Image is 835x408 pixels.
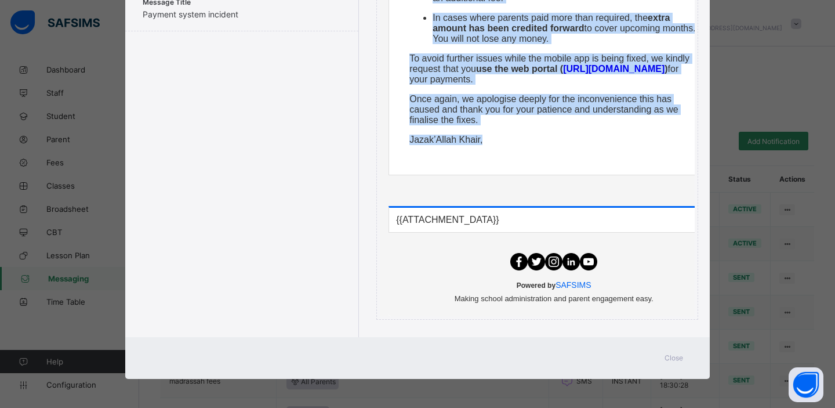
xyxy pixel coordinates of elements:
[563,64,665,74] a: [URL][DOMAIN_NAME]
[580,253,597,270] img: youtube_alt.png
[395,214,500,226] table: {{ATTACHMENT_DATA}}
[665,353,683,362] span: Close
[789,367,823,402] button: Open asap
[528,253,545,270] img: twitter_alt.png
[510,253,528,270] img: facebook_alt.png
[389,196,719,206] div: Attachments
[517,281,556,290] b: Powered by
[556,280,591,290] a: SAFSIMS
[433,13,698,44] p: In cases where parents paid more than required, the to cover upcoming months. You will not lose a...
[143,9,238,19] span: Payment system incident
[433,13,670,33] strong: extra amount has been credited forward
[545,253,562,270] img: instagram_alt.png
[409,135,698,145] p: Jazak’Allah Khair,
[409,294,699,303] p: Making school administration and parent engagement easy.
[476,64,563,74] strong: use the web portal (
[562,253,580,270] img: linkedin_alt.png
[409,94,698,125] p: Once again, we apologise deeply for the inconvenience this has caused and thank you for your pati...
[665,64,667,74] strong: )
[409,53,698,85] p: To avoid further issues while the mobile app is being fixed, we kindly request that you for your ...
